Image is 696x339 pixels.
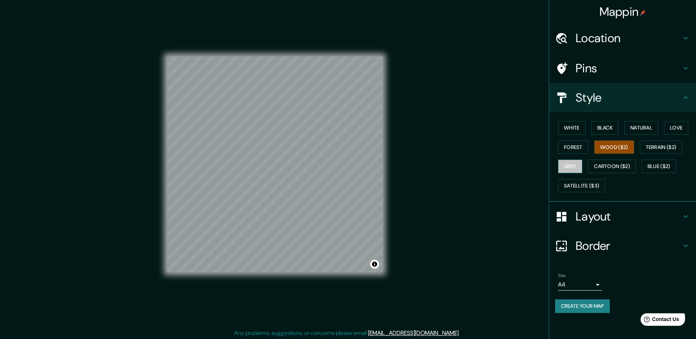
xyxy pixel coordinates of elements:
div: Style [549,83,696,112]
canvas: Map [167,56,383,272]
button: Natural [624,121,658,135]
div: A4 [558,279,602,291]
a: [EMAIL_ADDRESS][DOMAIN_NAME] [368,329,459,337]
p: Any problems, suggestions, or concerns please email . [234,329,460,338]
button: Grey [558,160,582,173]
div: . [461,329,462,338]
h4: Layout [576,209,681,224]
h4: Location [576,31,681,45]
button: Black [591,121,619,135]
button: Blue ($2) [642,160,676,173]
iframe: Help widget launcher [631,310,688,331]
div: Pins [549,54,696,83]
h4: Border [576,238,681,253]
div: Border [549,231,696,260]
img: pin-icon.png [640,10,646,16]
button: White [558,121,586,135]
button: Create your map [555,299,610,313]
div: . [460,329,461,338]
button: Cartoon ($2) [588,160,636,173]
button: Terrain ($2) [640,141,682,154]
h4: Style [576,90,681,105]
button: Toggle attribution [370,260,379,269]
div: Layout [549,202,696,231]
button: Wood ($2) [594,141,634,154]
button: Satellite ($3) [558,179,605,193]
button: Forest [558,141,588,154]
label: Size [558,273,566,279]
div: Location [549,23,696,53]
h4: Pins [576,61,681,76]
button: Love [664,121,688,135]
h4: Mappin [600,4,646,19]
